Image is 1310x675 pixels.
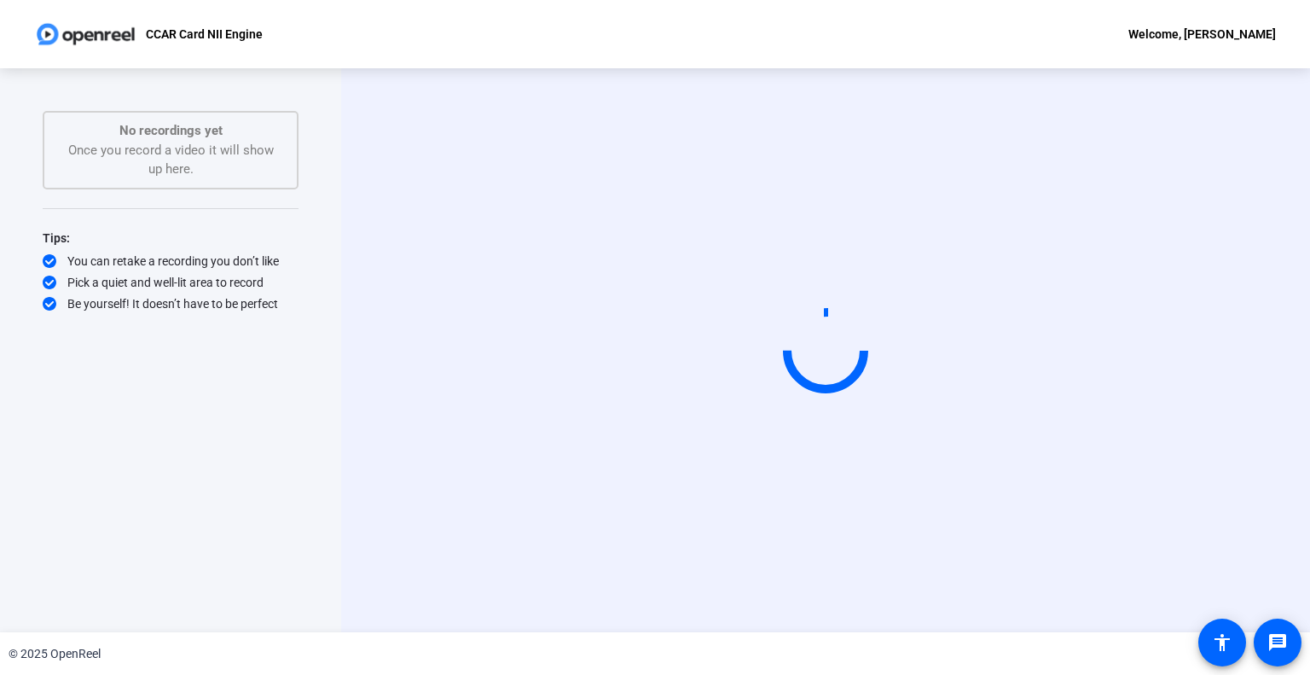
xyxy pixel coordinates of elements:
[43,253,299,270] div: You can retake a recording you don’t like
[1267,632,1288,653] mat-icon: message
[61,121,280,141] p: No recordings yet
[43,295,299,312] div: Be yourself! It doesn’t have to be perfect
[146,24,263,44] p: CCAR Card NII Engine
[43,228,299,248] div: Tips:
[34,17,137,51] img: OpenReel logo
[61,121,280,179] div: Once you record a video it will show up here.
[1212,632,1232,653] mat-icon: accessibility
[43,274,299,291] div: Pick a quiet and well-lit area to record
[1128,24,1276,44] div: Welcome, [PERSON_NAME]
[9,645,101,663] div: © 2025 OpenReel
